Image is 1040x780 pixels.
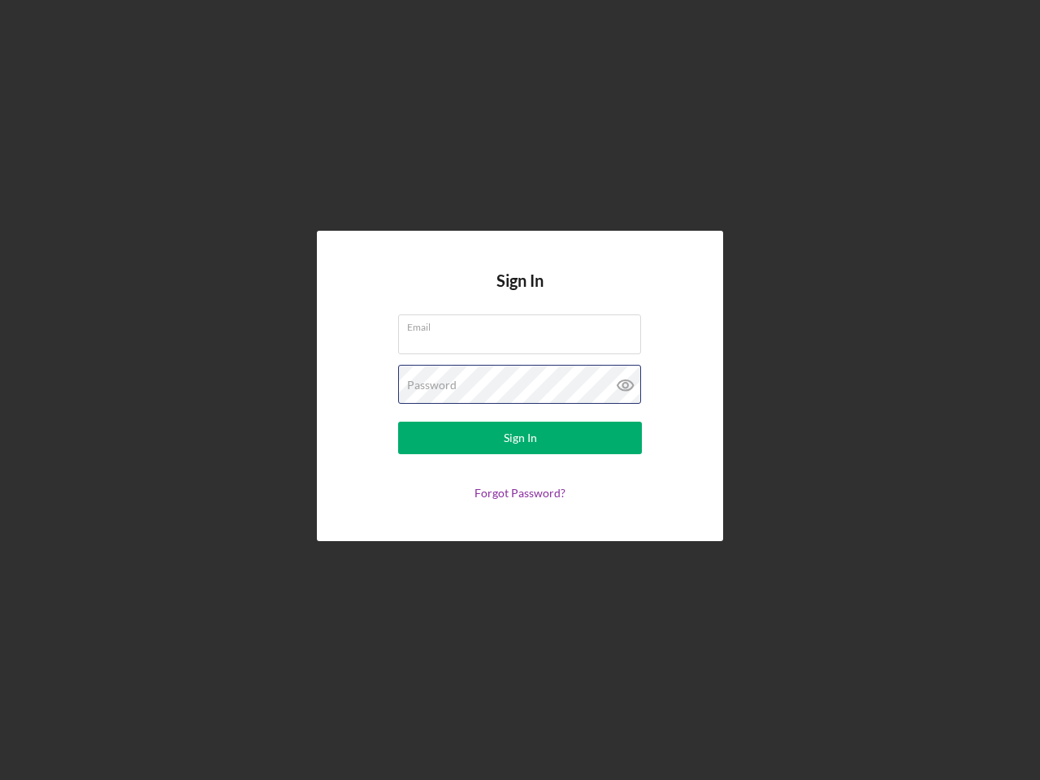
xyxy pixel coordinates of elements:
[398,422,642,454] button: Sign In
[504,422,537,454] div: Sign In
[407,379,457,392] label: Password
[407,315,641,333] label: Email
[474,486,565,500] a: Forgot Password?
[496,271,544,314] h4: Sign In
